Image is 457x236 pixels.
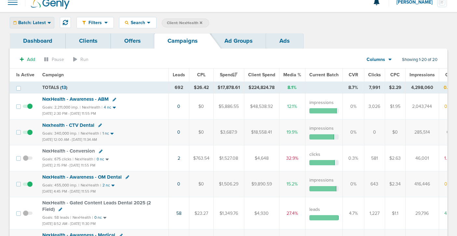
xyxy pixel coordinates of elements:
span: NexHealth - Awareness - OM Dental [42,174,122,180]
td: TOTALS ( ) [38,81,168,94]
small: [DATE] 12:00 AM - [DATE] 11:34 AM [42,138,97,142]
small: 2 nc [102,183,110,188]
span: Client Spend [248,72,275,78]
td: 643 [364,171,385,197]
small: 4 nc [104,105,111,110]
a: Clients [66,33,111,49]
small: 0 nc [94,215,102,220]
a: 58 [176,211,181,216]
label: clicks [309,151,320,158]
span: NexHealth - Conversion [42,148,95,154]
label: leads [309,206,320,213]
label: impressions [309,125,334,132]
td: 27.4% [279,197,305,229]
td: 8.7% [343,81,364,94]
td: $1.1 [385,197,405,229]
small: [DATE] 8:52 AM - [DATE] 11:30 PM [42,222,96,226]
span: CPC [390,72,400,78]
small: 0 nc [97,157,104,162]
span: Leads [173,72,185,78]
span: Showing 1-20 of 20 [402,57,437,63]
a: Offers [111,33,154,49]
span: Is Active [16,72,34,78]
small: NexHealth | [75,157,95,161]
td: 2,043,744 [405,94,439,119]
td: 692 [168,81,189,94]
td: $1,527.08 [213,145,244,171]
td: $26.42 [189,81,213,94]
a: 2 [178,155,180,161]
span: Filters [86,20,104,25]
small: NexHealth | [81,131,101,136]
td: 285,514 [405,119,439,145]
span: Columns [367,56,385,63]
span: Campaign [42,72,64,78]
a: Ad Groups [211,33,266,49]
span: 13 [61,85,66,90]
td: 4,298,060 [405,81,439,94]
span: Add [27,57,35,62]
td: $9,890.59 [244,171,279,197]
a: Ads [266,33,303,49]
span: Batch: Latest [18,21,46,25]
td: $763.54 [189,145,213,171]
td: 12.1% [279,94,305,119]
td: $4,648 [244,145,279,171]
button: Add [16,55,39,64]
td: $2.63 [385,145,405,171]
td: 581 [364,145,385,171]
small: [DATE] 2:30 PM - [DATE] 11:55 PM [42,111,96,116]
label: impressions [309,99,334,106]
td: 7,991 [364,81,385,94]
td: $0 [189,94,213,119]
td: $1.95 [385,94,405,119]
td: 4.7% [343,197,364,229]
td: 46,001 [405,145,439,171]
small: Goals: 58 leads | [42,215,71,220]
td: $4,930 [244,197,279,229]
label: impressions [309,177,334,184]
small: Goals: 455,000 imp. | [42,183,79,188]
small: Goals: 340,000 imp. | [42,131,79,136]
td: $5,886.55 [213,94,244,119]
td: $2.34 [385,171,405,197]
td: $224,824.78 [244,81,279,94]
span: Client: NexHealth [167,20,202,26]
span: CVR [349,72,358,78]
span: CPL [197,72,206,78]
span: CTR [445,72,454,78]
td: 0% [343,171,364,197]
td: 19.9% [279,119,305,145]
small: NexHealth | [81,183,101,187]
td: 416,446 [405,171,439,197]
span: Media % [283,72,301,78]
small: Goals: 2,211,000 imp. | [42,105,81,110]
td: $1,506.29 [213,171,244,197]
td: 0% [343,119,364,145]
td: 0% [343,94,364,119]
span: NexHealth - Awareness - ABM [42,96,109,102]
td: 3,026 [364,94,385,119]
a: 0 [177,104,180,109]
span: Search [128,20,147,25]
span: Nexhealth - CTV Dental [42,122,94,128]
td: $3,687.9 [213,119,244,145]
a: 0 [177,181,180,187]
small: [DATE] 2:15 PM - [DATE] 11:55 PM [42,163,95,168]
td: $1,349.76 [213,197,244,229]
td: $48,538.92 [244,94,279,119]
td: 8.1% [279,81,305,94]
td: $23.27 [189,197,213,229]
td: 29,796 [405,197,439,229]
a: Dashboard [10,33,66,49]
td: 15.2% [279,171,305,197]
td: $0 [189,119,213,145]
a: Campaigns [154,33,211,49]
small: [DATE] 4:45 PM - [DATE] 11:55 PM [42,189,96,194]
small: Goals: 675 clicks | [42,157,74,162]
td: $18,558.41 [244,119,279,145]
td: 0 [364,119,385,145]
span: Current Batch [309,72,339,78]
span: Spend [220,72,237,78]
small: NexHealth | [82,105,102,110]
